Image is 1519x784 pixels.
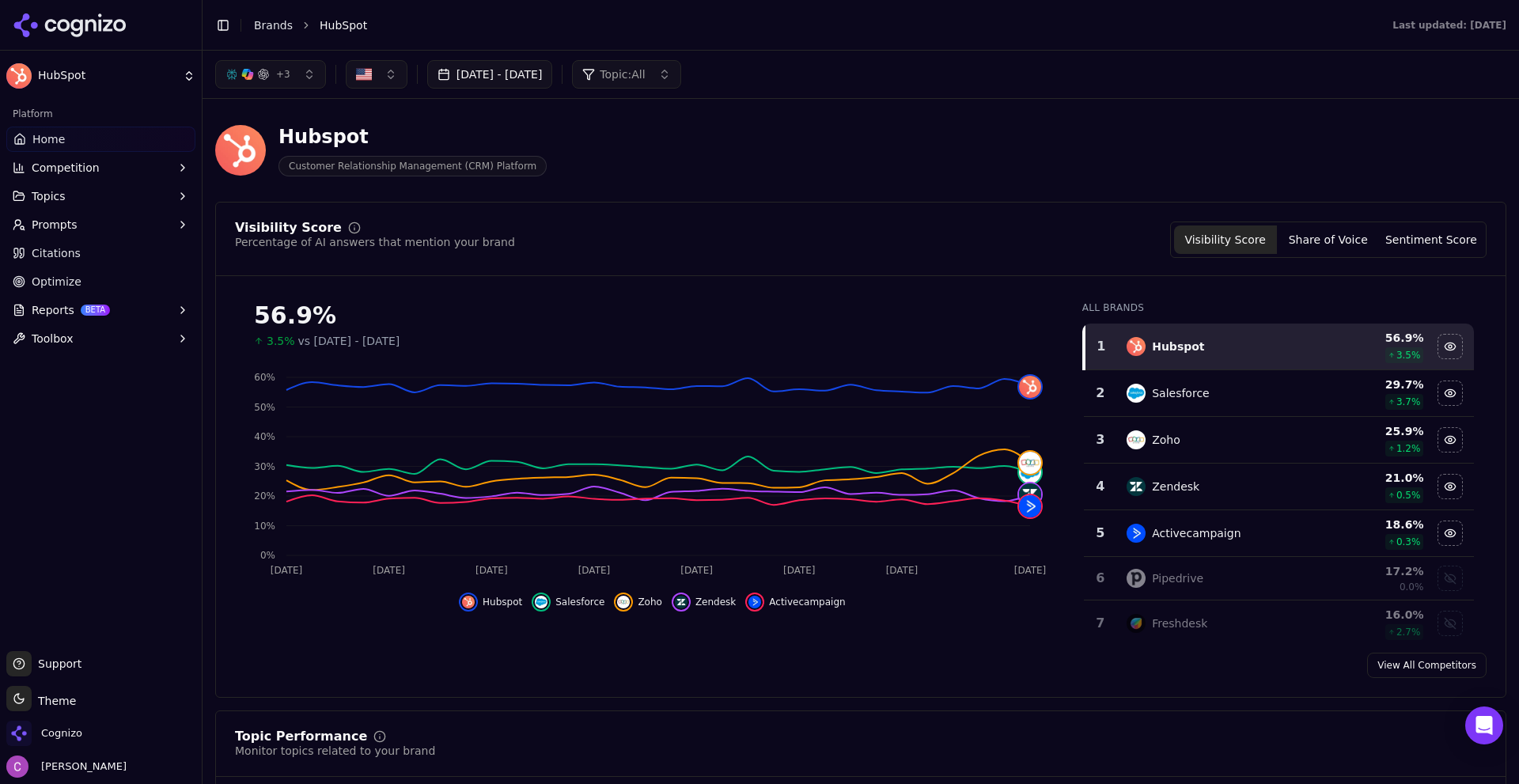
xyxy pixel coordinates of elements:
img: zendesk [1127,477,1146,496]
span: [PERSON_NAME] [35,759,127,774]
div: 56.9 % [1322,330,1423,346]
div: Hubspot [1152,339,1204,354]
a: Optimize [6,269,195,294]
button: [DATE] - [DATE] [427,60,553,89]
div: 7 [1090,614,1112,633]
div: Salesforce [1152,385,1210,401]
img: hubspot [462,596,475,608]
tspan: [DATE] [271,565,303,576]
img: activecampaign [1019,495,1041,517]
button: Open user button [6,756,127,778]
button: Hide salesforce data [1438,381,1463,406]
span: 0.5 % [1396,489,1421,502]
span: Activecampaign [769,596,845,608]
button: Visibility Score [1174,225,1277,254]
img: United States [356,66,372,82]
div: Platform [6,101,195,127]
div: Percentage of AI answers that mention your brand [235,234,515,250]
img: zoho [1127,430,1146,449]
span: 3.7 % [1396,396,1421,408]
img: Chris Abouraad [6,756,28,778]
img: zendesk [1019,483,1041,506]
span: 1.2 % [1396,442,1421,455]
img: Cognizo [6,721,32,746]
img: HubSpot [6,63,32,89]
div: 17.2 % [1322,563,1423,579]
tspan: [DATE] [886,565,919,576]
img: hubspot [1127,337,1146,356]
div: 5 [1090,524,1112,543]
span: Customer Relationship Management (CRM) Platform [278,156,547,176]
img: activecampaign [748,596,761,608]
nav: breadcrumb [254,17,1361,33]
div: 16.0 % [1322,607,1423,623]
div: 21.0 % [1322,470,1423,486]
button: Share of Voice [1277,225,1380,254]
div: Hubspot [278,124,547,150]
span: Competition [32,160,100,176]
tspan: [DATE] [680,565,713,576]
button: Show freshdesk data [1438,611,1463,636]
div: 25.9 % [1322,423,1423,439]
button: Hide activecampaign data [745,593,845,612]
div: Freshdesk [1152,615,1207,631]
span: Topic: All [600,66,645,82]
img: zoho [1019,452,1041,474]
button: Hide activecampaign data [1438,521,1463,546]
img: freshdesk [1127,614,1146,633]
div: 3 [1090,430,1112,449]
div: Monitor topics related to your brand [235,743,435,759]
span: 2.7 % [1396,626,1421,638]
button: Hide zoho data [614,593,662,612]
div: Open Intercom Messenger [1465,706,1503,744]
span: 0.3 % [1396,536,1421,548]
span: Toolbox [32,331,74,347]
span: Home [32,131,65,147]
tspan: 10% [254,521,275,532]
div: 29.7 % [1322,377,1423,392]
tr: 5activecampaignActivecampaign18.6%0.3%Hide activecampaign data [1084,510,1474,557]
tr: 4zendeskZendesk21.0%0.5%Hide zendesk data [1084,464,1474,510]
div: Topic Performance [235,730,367,743]
a: Home [6,127,195,152]
button: Hide zoho data [1438,427,1463,453]
tr: 1hubspotHubspot56.9%3.5%Hide hubspot data [1084,324,1474,370]
span: Topics [32,188,66,204]
button: Open organization switcher [6,721,82,746]
span: BETA [81,305,110,316]
div: Zoho [1152,432,1180,448]
span: Hubspot [483,596,522,608]
tspan: [DATE] [1014,565,1047,576]
div: All Brands [1082,301,1474,314]
img: zendesk [675,596,688,608]
tspan: [DATE] [475,565,508,576]
div: Visibility Score [235,222,342,234]
img: HubSpot [215,125,266,176]
div: Last updated: [DATE] [1392,19,1506,32]
a: View All Competitors [1367,653,1487,678]
span: 3.5% [267,333,295,349]
span: Zendesk [695,596,736,608]
button: Hide zendesk data [672,593,736,612]
span: 3.5 % [1396,349,1421,362]
button: Toolbox [6,326,195,351]
img: pipedrive [1127,569,1146,588]
tspan: 50% [254,402,275,413]
img: hubspot [1019,376,1041,398]
div: 56.9% [254,301,1051,330]
tr: 6pipedrivePipedrive17.2%0.0%Show pipedrive data [1084,557,1474,600]
img: zoho [617,596,630,608]
img: salesforce [1127,384,1146,403]
span: Prompts [32,217,78,233]
button: Prompts [6,212,195,237]
a: Citations [6,241,195,266]
tspan: 20% [254,490,275,502]
button: Hide zendesk data [1438,474,1463,499]
tspan: 30% [254,461,275,472]
tspan: [DATE] [373,565,405,576]
div: 1 [1092,337,1112,356]
button: Show pipedrive data [1438,566,1463,591]
span: Salesforce [555,596,604,608]
img: activecampaign [1127,524,1146,543]
span: Zoho [638,596,662,608]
